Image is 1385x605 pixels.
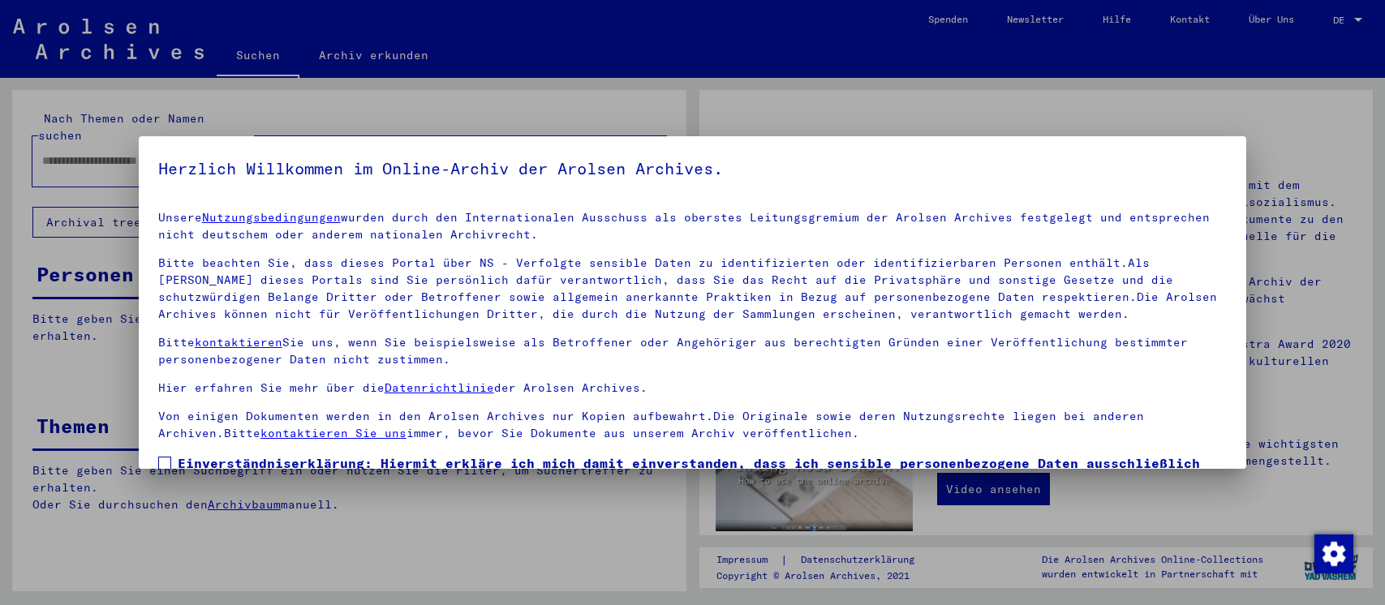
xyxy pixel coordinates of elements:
[158,255,1228,323] p: Bitte beachten Sie, dass dieses Portal über NS - Verfolgte sensible Daten zu identifizierten oder...
[158,209,1228,243] p: Unsere wurden durch den Internationalen Ausschuss als oberstes Leitungsgremium der Arolsen Archiv...
[385,380,494,395] a: Datenrichtlinie
[1314,534,1353,573] img: Zustimmung ändern
[1314,534,1353,573] div: Zustimmung ändern
[202,210,341,225] a: Nutzungsbedingungen
[158,408,1228,442] p: Von einigen Dokumenten werden in den Arolsen Archives nur Kopien aufbewahrt.Die Originale sowie d...
[158,156,1228,182] h5: Herzlich Willkommen im Online-Archiv der Arolsen Archives.
[178,453,1228,512] span: Einverständniserklärung: Hiermit erkläre ich mich damit einverstanden, dass ich sensible personen...
[260,426,406,440] a: kontaktieren Sie uns
[195,335,282,350] a: kontaktieren
[158,380,1228,397] p: Hier erfahren Sie mehr über die der Arolsen Archives.
[158,334,1228,368] p: Bitte Sie uns, wenn Sie beispielsweise als Betroffener oder Angehöriger aus berechtigten Gründen ...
